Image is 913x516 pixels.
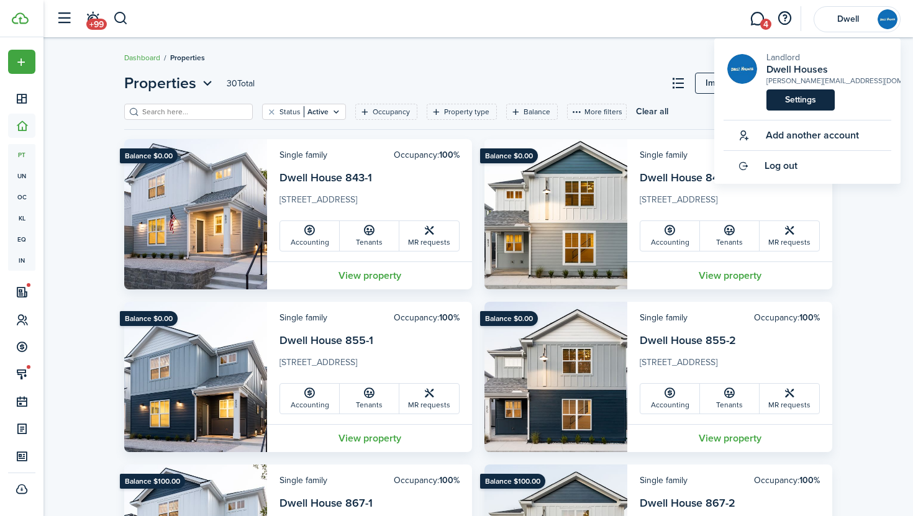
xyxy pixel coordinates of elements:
[355,104,417,120] filter-tag: Open filter
[8,186,35,207] a: oc
[480,148,538,163] ribbon: Balance $0.00
[113,8,129,29] button: Search
[8,50,35,74] button: Open menu
[724,151,891,181] a: Log out
[640,148,688,161] card-header-left: Single family
[304,106,329,117] filter-tag-value: Active
[394,148,460,161] card-header-right: Occupancy:
[279,474,327,487] card-header-left: Single family
[700,384,760,414] a: Tenants
[640,311,688,324] card-header-left: Single family
[124,302,267,452] img: Property avatar
[627,424,832,452] a: View property
[266,107,277,117] button: Clear filter
[120,474,185,489] ribbon: Balance $100.00
[280,221,340,251] a: Accounting
[170,52,205,63] span: Properties
[640,332,736,348] a: Dwell House 855-2
[766,51,800,64] span: Landlord
[279,193,460,213] card-description: [STREET_ADDRESS]
[8,165,35,186] a: un
[279,148,327,161] card-header-left: Single family
[394,311,460,324] card-header-right: Occupancy:
[373,106,410,117] filter-tag-label: Occupancy
[124,72,216,94] button: Open menu
[640,495,735,511] a: Dwell House 867-2
[262,104,346,120] filter-tag: Open filter
[8,144,35,165] a: pt
[279,170,372,186] a: Dwell House 843-1
[267,261,472,289] a: View property
[640,474,688,487] card-header-left: Single family
[760,221,819,251] a: MR requests
[81,3,104,35] a: Notifications
[52,7,76,30] button: Open sidebar
[823,15,873,24] span: Dwell
[279,106,301,117] filter-tag-label: Status
[627,261,832,289] a: View property
[754,474,820,487] card-header-right: Occupancy:
[760,19,771,30] span: 4
[484,302,627,452] img: Property avatar
[340,221,399,251] a: Tenants
[120,148,178,163] ribbon: Balance $0.00
[444,106,489,117] filter-tag-label: Property type
[766,89,835,111] a: Settings
[279,356,460,376] card-description: [STREET_ADDRESS]
[8,250,35,271] a: in
[439,311,460,324] b: 100%
[567,104,627,120] button: More filters
[640,193,820,213] card-description: [STREET_ADDRESS]
[124,72,196,94] span: Properties
[399,384,459,414] a: MR requests
[766,130,859,141] span: Add another account
[878,9,897,29] img: Dwell
[480,474,545,489] ribbon: Balance $100.00
[754,311,820,324] card-header-right: Occupancy:
[636,104,668,120] button: Clear all
[640,221,700,251] a: Accounting
[8,229,35,250] a: eq
[439,148,460,161] b: 100%
[124,52,160,63] a: Dashboard
[139,106,248,118] input: Search here...
[799,311,820,324] b: 100%
[439,474,460,487] b: 100%
[760,384,819,414] a: MR requests
[280,384,340,414] a: Accounting
[124,72,216,94] button: Properties
[12,12,29,24] img: TenantCloud
[480,311,538,326] ribbon: Balance $0.00
[267,424,472,452] a: View property
[799,474,820,487] b: 100%
[774,8,795,29] button: Open resource center
[724,120,859,150] button: Add another account
[506,104,558,120] filter-tag: Open filter
[727,54,757,84] img: Dwell Houses
[484,139,627,289] img: Property avatar
[124,139,267,289] img: Property avatar
[700,221,760,251] a: Tenants
[340,384,399,414] a: Tenants
[765,160,797,171] span: Log out
[8,207,35,229] a: kl
[279,332,373,348] a: Dwell House 855-1
[524,106,550,117] filter-tag-label: Balance
[640,170,735,186] a: Dwell House 843-2
[695,73,742,94] a: Import
[120,311,178,326] ribbon: Balance $0.00
[427,104,497,120] filter-tag: Open filter
[279,495,373,511] a: Dwell House 867-1
[227,77,255,90] header-page-total: 30 Total
[399,221,459,251] a: MR requests
[394,474,460,487] card-header-right: Occupancy:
